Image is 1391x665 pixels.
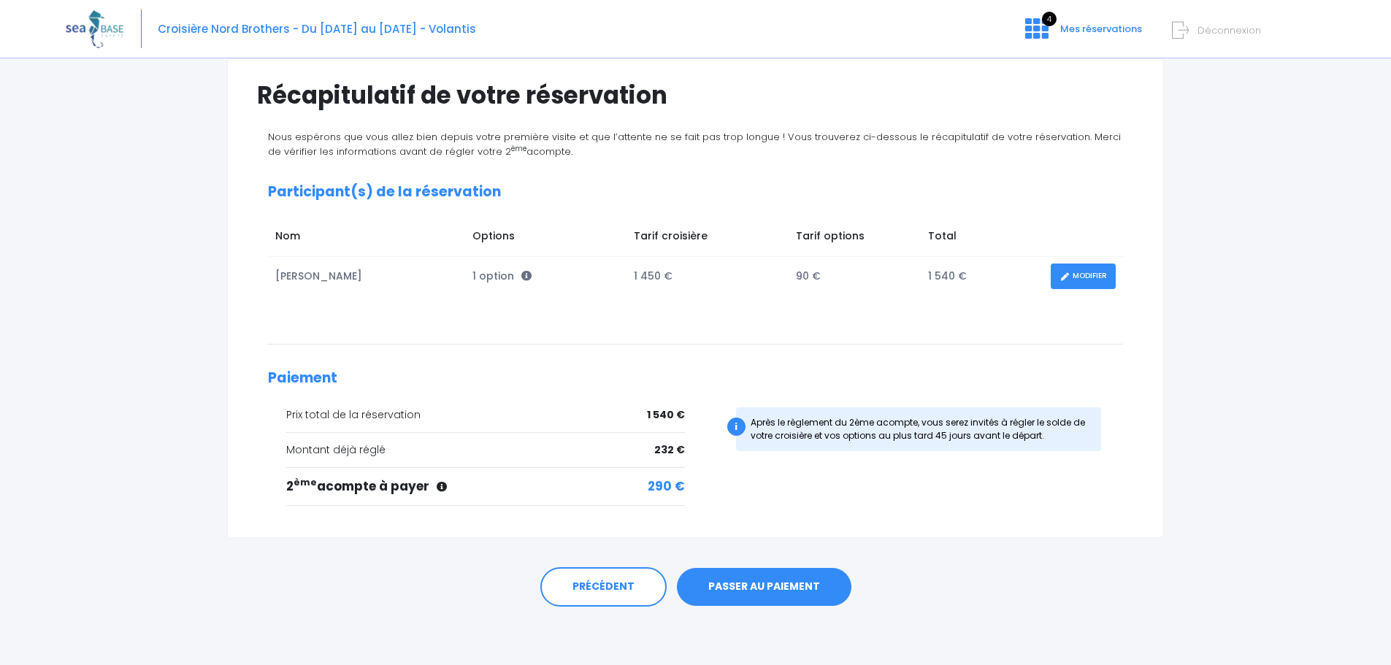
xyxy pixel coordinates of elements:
[268,256,465,296] td: [PERSON_NAME]
[647,407,685,423] span: 1 540 €
[1051,264,1116,289] a: MODIFIER
[286,442,685,458] div: Montant déjà réglé
[626,256,789,296] td: 1 450 €
[654,442,685,458] span: 232 €
[626,221,789,256] td: Tarif croisière
[677,568,851,606] a: PASSER AU PAIEMENT
[268,370,1123,387] h2: Paiement
[511,144,526,153] sup: ème
[158,21,476,36] span: Croisière Nord Brothers - Du [DATE] au [DATE] - Volantis
[268,221,465,256] td: Nom
[465,221,626,256] td: Options
[1198,23,1261,37] span: Déconnexion
[921,256,1043,296] td: 1 540 €
[789,256,921,296] td: 90 €
[268,130,1121,158] span: Nous espérons que vous allez bien depuis votre première visite et que l’attente ne se fait pas tr...
[472,269,532,283] span: 1 option
[1042,12,1057,26] span: 4
[268,184,1123,201] h2: Participant(s) de la réservation
[727,418,746,436] div: i
[294,476,317,488] sup: ème
[789,221,921,256] td: Tarif options
[1013,27,1151,41] a: 4 Mes réservations
[286,477,685,496] div: 2 acompte à payer
[286,407,685,423] div: Prix total de la réservation
[736,407,1102,451] div: Après le règlement du 2ème acompte, vous serez invités à régler le solde de votre croisière et vo...
[921,221,1043,256] td: Total
[1060,22,1142,36] span: Mes réservations
[540,567,667,607] a: PRÉCÉDENT
[257,81,1134,109] h1: Récapitulatif de votre réservation
[648,477,685,496] span: 290 €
